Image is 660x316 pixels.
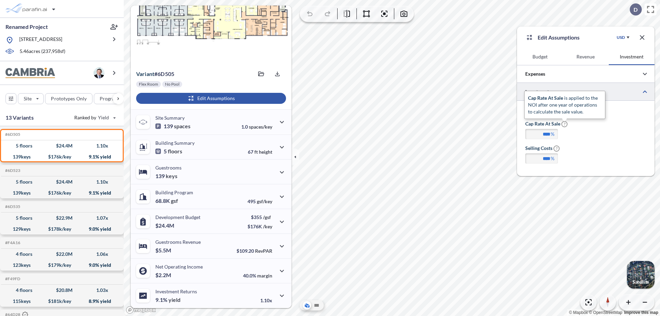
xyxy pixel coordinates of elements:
p: Net Operating Income [155,264,203,270]
p: 1.10x [260,297,272,303]
span: /gsf [263,214,271,220]
span: yield [168,296,180,303]
h5: Click to copy the code [4,276,20,281]
p: 1.0 [241,124,272,130]
p: D [634,7,638,13]
button: Aerial View [303,301,311,309]
p: 67 [248,149,272,155]
p: Site Summary [155,115,185,121]
p: $5.5M [155,247,172,254]
button: Site Plan [312,301,321,309]
p: [STREET_ADDRESS] [19,36,62,44]
button: Switcher ImageSatellite [627,261,654,288]
p: $2.2M [155,272,172,279]
p: 68.8K [155,197,178,204]
p: 9.1% [155,296,180,303]
img: BrandImage [5,68,55,78]
span: ? [553,145,560,152]
p: $24.4M [155,222,175,229]
p: Satellite [632,279,649,285]
h5: Click to copy the code [4,132,20,137]
span: RevPAR [255,248,272,254]
span: floors [168,148,182,155]
p: 495 [247,198,272,204]
p: Investment Returns [155,288,197,294]
div: USD [617,35,625,40]
h5: Click to copy the code [4,204,20,209]
a: Improve this map [624,310,658,315]
a: Mapbox homepage [126,306,156,314]
p: Guestrooms [155,165,181,171]
h5: Click to copy the code [4,240,20,245]
button: Investment [609,48,654,65]
p: Site [24,95,32,102]
button: Edit Assumptions [136,93,286,104]
p: Prototypes Only [51,95,87,102]
label: % [551,155,554,162]
p: 13 Variants [5,113,34,122]
span: height [259,149,272,155]
p: Building Summary [155,140,195,146]
span: spaces [174,123,190,130]
p: Development Budget [155,214,200,220]
p: # 6d505 [136,70,174,77]
button: Revenue [563,48,608,65]
p: 5.46 acres ( 237,958 sf) [20,48,65,55]
img: user logo [93,67,104,78]
label: Cap Rate at Sale [525,120,568,127]
button: Prototypes Only [45,93,92,104]
p: Program [100,95,119,102]
button: Program [94,93,131,104]
label: % [551,131,554,138]
label: Selling Costs [525,145,560,152]
p: Expenses [525,70,545,77]
p: 40.0% [243,273,272,279]
span: Yield [98,114,109,121]
span: gsf/key [257,198,272,204]
a: Mapbox [569,310,588,315]
span: Variant [136,70,154,77]
p: $176K [247,224,272,229]
span: gsf [171,197,178,204]
img: Switcher Image [627,261,654,288]
span: /key [263,224,272,229]
span: margin [257,273,272,279]
p: 139 [155,123,190,130]
a: OpenStreetMap [589,310,622,315]
p: No Pool [165,81,179,87]
p: 139 [155,173,177,179]
span: spaces/key [249,124,272,130]
button: Budget [517,48,563,65]
p: Guestrooms Revenue [155,239,201,245]
p: $109.20 [236,248,272,254]
h3: Investment [525,106,646,113]
p: Edit Assumptions [538,33,580,42]
span: keys [166,173,177,179]
button: Site [18,93,44,104]
span: ? [561,121,568,127]
p: Flex Room [139,81,158,87]
p: Renamed Project [5,23,48,31]
p: 5 [155,148,182,155]
span: ft [254,149,258,155]
p: $355 [247,214,272,220]
button: Ranked by Yield [69,112,120,123]
p: Building Program [155,189,193,195]
h5: Click to copy the code [4,168,20,173]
